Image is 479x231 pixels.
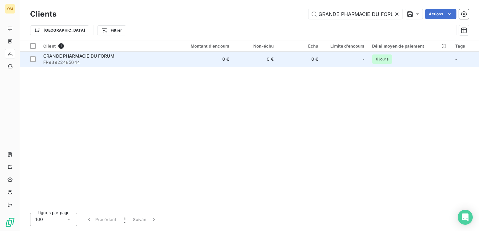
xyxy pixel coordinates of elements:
div: OM [5,4,15,14]
div: Échu [281,44,318,49]
h3: Clients [30,8,56,20]
span: - [455,56,457,62]
button: Actions [425,9,456,19]
span: - [362,56,364,62]
div: Non-échu [237,44,274,49]
button: Suivant [129,213,161,226]
div: Montant d'encours [177,44,229,49]
span: 1 [58,43,64,49]
td: 0 € [277,52,322,67]
button: Filtrer [97,25,126,35]
span: Client [43,44,56,49]
div: Open Intercom Messenger [458,210,473,225]
span: 6 jours [372,54,392,64]
span: FR93922485644 [43,59,170,65]
button: 1 [120,213,129,226]
button: [GEOGRAPHIC_DATA] [30,25,89,35]
img: Logo LeanPay [5,217,15,227]
span: 100 [35,216,43,223]
button: Précédent [82,213,120,226]
div: Tags [455,44,476,49]
td: 0 € [173,52,233,67]
div: Limite d’encours [326,44,365,49]
div: Délai moyen de paiement [372,44,448,49]
input: Rechercher [308,9,403,19]
span: GRANDE PHARMACIE DU FORUM [43,53,114,59]
span: 1 [124,216,125,223]
td: 0 € [233,52,277,67]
